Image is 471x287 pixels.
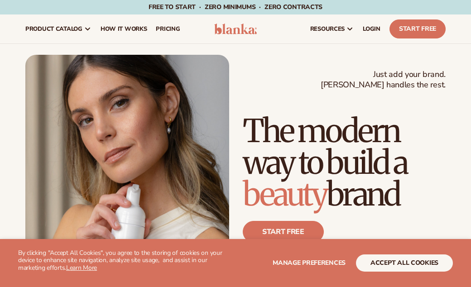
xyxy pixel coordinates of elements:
a: Learn More [66,263,97,272]
span: product catalog [25,25,82,33]
button: Manage preferences [273,254,346,272]
a: How It Works [96,14,152,43]
span: pricing [156,25,180,33]
a: pricing [151,14,184,43]
span: LOGIN [363,25,380,33]
a: Start Free [389,19,446,38]
img: logo [214,24,256,34]
a: resources [306,14,358,43]
span: Free to start · ZERO minimums · ZERO contracts [149,3,322,11]
h1: The modern way to build a brand [243,115,446,210]
a: product catalog [21,14,96,43]
a: Start free [243,221,324,243]
a: LOGIN [358,14,385,43]
span: How It Works [101,25,147,33]
span: Manage preferences [273,258,346,267]
span: beauty [243,174,327,214]
span: Just add your brand. [PERSON_NAME] handles the rest. [321,69,446,91]
button: accept all cookies [356,254,453,272]
span: resources [310,25,345,33]
p: By clicking "Accept All Cookies", you agree to the storing of cookies on your device to enhance s... [18,249,235,272]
